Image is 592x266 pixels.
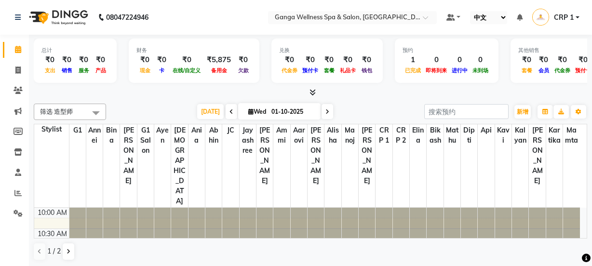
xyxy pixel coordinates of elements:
[137,67,153,74] span: 现金
[535,54,552,66] div: ₹0
[359,124,375,187] span: [PERSON_NAME]
[103,124,120,146] span: Bina
[25,4,91,31] img: logo
[470,67,491,74] span: 未到场
[449,67,470,74] span: 进行中
[552,54,573,66] div: ₹0
[246,108,269,115] span: Wed
[552,67,573,74] span: 代金券
[291,124,307,146] span: Aarovi
[154,124,171,146] span: Ayen
[76,67,92,74] span: 服务
[69,124,86,136] span: G1
[279,67,300,74] span: 代金券
[269,105,317,119] input: 2025-10-01
[403,67,423,74] span: 已完成
[273,124,290,146] span: Ammi
[358,54,375,66] div: ₹0
[256,124,273,187] span: [PERSON_NAME]
[92,54,109,66] div: ₹0
[514,105,531,119] button: 新增
[106,4,148,31] b: 08047224946
[205,124,222,146] span: Abhin
[36,229,69,239] div: 10:30 AM
[157,67,167,74] span: 卡
[403,54,423,66] div: 1
[120,124,136,187] span: [PERSON_NAME]
[58,54,75,66] div: ₹0
[359,67,375,74] span: 钱包
[41,46,109,54] div: 总计
[546,124,563,146] span: Kartika
[41,54,58,66] div: ₹0
[424,104,509,119] input: 搜索预约
[444,124,460,146] span: Mathu
[376,124,392,146] span: CRP 1
[337,67,358,74] span: 礼品卡
[449,54,470,66] div: 0
[222,124,239,136] span: JC
[197,104,224,119] span: [DATE]
[461,124,477,146] span: Dipti
[324,124,341,146] span: Alisha
[86,124,103,146] span: Annei
[512,124,528,146] span: Kalyan
[136,46,252,54] div: 财务
[209,67,229,74] span: 备用金
[137,124,154,157] span: G1 Salon
[47,246,61,256] span: 1 / 2
[171,124,188,207] span: [DEMOGRAPHIC_DATA]
[36,208,69,218] div: 10:00 AM
[42,67,58,74] span: 支出
[532,9,549,26] img: CRP 1
[321,54,337,66] div: ₹0
[203,54,235,66] div: ₹5,875
[536,67,552,74] span: 会员
[322,67,337,74] span: 套餐
[75,54,92,66] div: ₹0
[423,67,449,74] span: 即将到来
[236,67,251,74] span: 欠款
[403,46,491,54] div: 预约
[423,54,449,66] div: 0
[529,124,545,187] span: [PERSON_NAME]
[170,54,203,66] div: ₹0
[153,54,170,66] div: ₹0
[59,67,75,74] span: 销售
[136,54,153,66] div: ₹0
[240,124,256,157] span: Jayashree
[235,54,252,66] div: ₹0
[495,124,511,146] span: kavi
[93,67,108,74] span: 产品
[393,124,409,146] span: CRP 2
[563,124,580,146] span: Mamta
[300,67,321,74] span: 预付卡
[342,124,358,146] span: Manoj
[518,54,535,66] div: ₹0
[410,124,426,146] span: Elina
[519,67,535,74] span: 套餐
[188,124,205,146] span: Ania
[427,124,443,146] span: Bikash
[170,67,203,74] span: 在线/自定义
[478,124,494,136] span: Api
[554,13,574,23] span: CRP 1
[308,124,324,187] span: [PERSON_NAME]
[279,46,375,54] div: 兑换
[470,54,491,66] div: 0
[337,54,358,66] div: ₹0
[34,124,69,134] div: Stylist
[300,54,321,66] div: ₹0
[279,54,300,66] div: ₹0
[40,107,73,115] span: 筛选 造型师
[517,108,528,115] span: 新增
